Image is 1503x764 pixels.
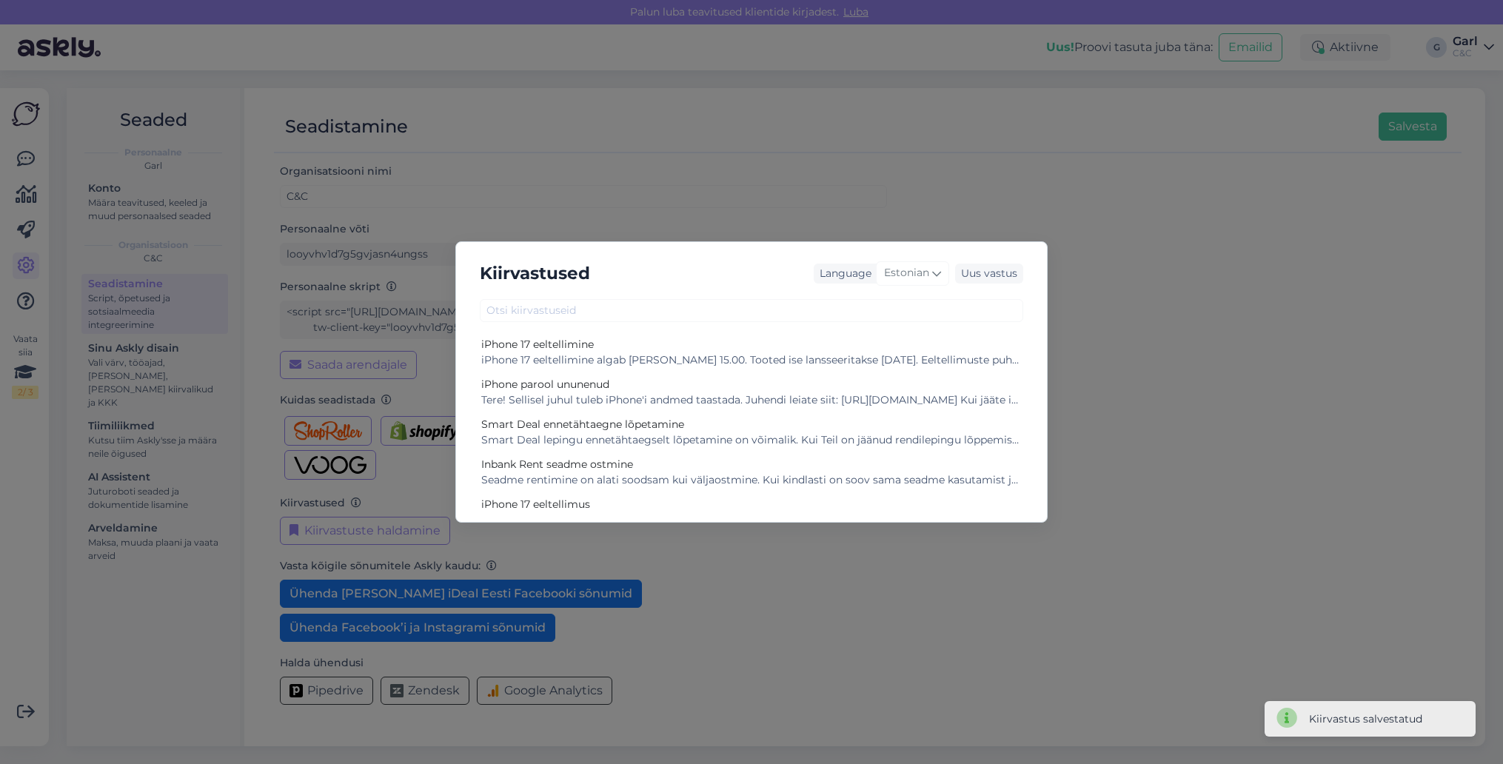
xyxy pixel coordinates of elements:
div: Inbank Rent seadme ostmine [481,457,1022,472]
input: Otsi kiirvastuseid [480,299,1023,322]
div: iPhone 17 eeltellimine [481,337,1022,352]
div: Tere! Sellisel juhul tuleb iPhone'i andmed taastada. Juhendi leiate siit: [URL][DOMAIN_NAME] Kui ... [481,392,1022,408]
span: Estonian [884,265,929,281]
div: Smart Deal ennetähtaegne lõpetamine [481,417,1022,432]
div: Language [814,266,871,281]
div: Uus vastus [955,264,1023,284]
div: iPhone parool ununenud [481,377,1022,392]
div: Seadme rentimine on alati soodsam kui väljaostmine. Kui kindlasti on soov sama seadme kasutamist ... [481,472,1022,488]
h5: Kiirvastused [480,260,590,287]
div: iPhone 17 eeltellimus [481,497,1022,512]
div: iPhone 17 eeltellimine algab [PERSON_NAME] 15.00. Tooted ise lansseeritakse [DATE]. Eeltellimuste... [481,352,1022,368]
div: Smart Deal lepingu ennetähtaegselt lõpetamine on võimalik. Kui Teil on jäänud rendilepingu lõppem... [481,432,1022,448]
